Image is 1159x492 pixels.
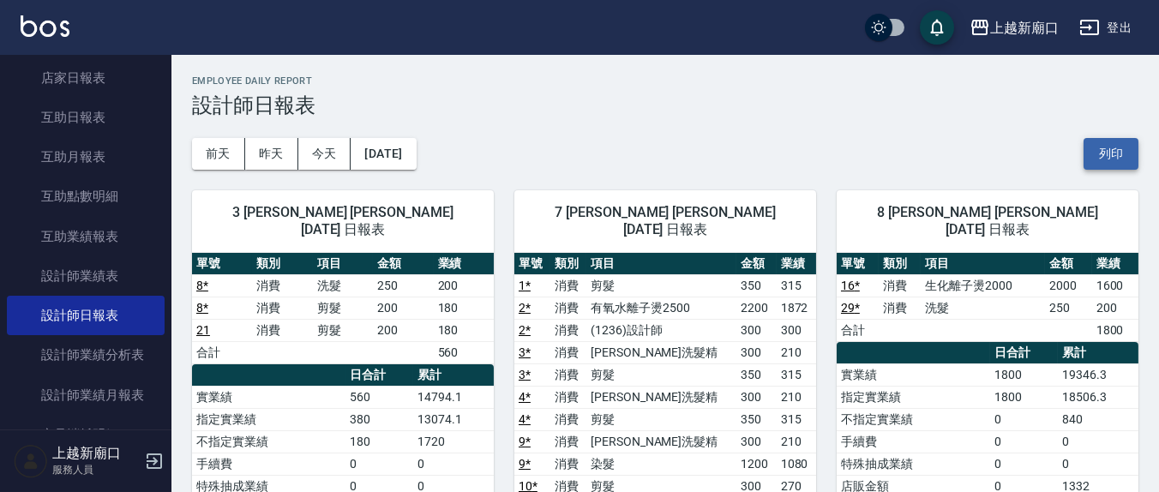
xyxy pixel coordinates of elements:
button: 昨天 [245,138,298,170]
td: 200 [1092,297,1138,319]
td: 300 [736,430,776,453]
td: 19346.3 [1058,363,1138,386]
th: 累計 [1058,342,1138,364]
a: 店家日報表 [7,58,165,98]
th: 金額 [736,253,776,275]
td: 剪髮 [586,408,736,430]
a: 21 [196,323,210,337]
td: 560 [434,341,494,363]
table: a dense table [192,253,494,364]
td: 0 [345,453,413,475]
td: 消費 [252,319,312,341]
span: 8 [PERSON_NAME] [PERSON_NAME] [DATE] 日報表 [857,204,1118,238]
td: 350 [736,408,776,430]
th: 項目 [921,253,1045,275]
th: 金額 [373,253,433,275]
td: 18506.3 [1058,386,1138,408]
td: 560 [345,386,413,408]
td: 特殊抽成業績 [837,453,990,475]
td: 剪髮 [586,274,736,297]
td: 200 [373,297,433,319]
td: 180 [345,430,413,453]
td: 指定實業績 [837,386,990,408]
td: 13074.1 [413,408,494,430]
button: 前天 [192,138,245,170]
td: 2000 [1045,274,1091,297]
button: 列印 [1084,138,1138,170]
p: 服務人員 [52,462,140,477]
td: 0 [413,453,494,475]
td: 消費 [550,408,586,430]
td: 210 [777,341,816,363]
td: 200 [373,319,433,341]
a: 商品消耗明細 [7,415,165,454]
th: 類別 [550,253,586,275]
td: 消費 [550,363,586,386]
td: 洗髮 [313,274,373,297]
img: Logo [21,15,69,37]
td: 消費 [252,274,312,297]
td: 不指定實業績 [192,430,345,453]
td: 有氧水離子燙2500 [586,297,736,319]
td: 實業績 [837,363,990,386]
th: 業績 [1092,253,1138,275]
button: 登出 [1072,12,1138,44]
td: 350 [736,363,776,386]
a: 設計師日報表 [7,296,165,335]
td: 實業績 [192,386,345,408]
td: (1236)設計師 [586,319,736,341]
td: 消費 [550,319,586,341]
td: 0 [990,453,1058,475]
td: 0 [990,408,1058,430]
span: 7 [PERSON_NAME] [PERSON_NAME] [DATE] 日報表 [535,204,796,238]
td: 315 [777,363,816,386]
td: 1800 [1092,319,1138,341]
td: 0 [990,430,1058,453]
td: 剪髮 [313,319,373,341]
button: 上越新廟口 [963,10,1066,45]
td: 指定實業績 [192,408,345,430]
td: 1800 [990,363,1058,386]
td: 消費 [550,297,586,319]
td: 350 [736,274,776,297]
td: 生化離子燙2000 [921,274,1045,297]
td: 300 [777,319,816,341]
td: 1600 [1092,274,1138,297]
th: 日合計 [990,342,1058,364]
td: 消費 [879,297,921,319]
td: 0 [1058,453,1138,475]
td: 不指定實業績 [837,408,990,430]
td: 250 [1045,297,1091,319]
td: 315 [777,274,816,297]
td: 手續費 [192,453,345,475]
td: 消費 [550,274,586,297]
td: 180 [434,319,494,341]
td: [PERSON_NAME]洗髮精 [586,430,736,453]
th: 業績 [777,253,816,275]
td: 消費 [252,297,312,319]
div: 上越新廟口 [990,17,1059,39]
td: 洗髮 [921,297,1045,319]
td: 消費 [550,430,586,453]
td: 合計 [837,319,879,341]
td: 手續費 [837,430,990,453]
td: 300 [736,386,776,408]
td: 消費 [879,274,921,297]
th: 累計 [413,364,494,387]
button: 今天 [298,138,351,170]
a: 互助業績報表 [7,217,165,256]
h3: 設計師日報表 [192,93,1138,117]
td: 消費 [550,453,586,475]
td: 300 [736,341,776,363]
td: [PERSON_NAME]洗髮精 [586,341,736,363]
table: a dense table [837,253,1138,342]
th: 單號 [514,253,550,275]
th: 類別 [879,253,921,275]
td: 1720 [413,430,494,453]
td: 合計 [192,341,252,363]
td: 840 [1058,408,1138,430]
th: 日合計 [345,364,413,387]
a: 互助點數明細 [7,177,165,216]
td: [PERSON_NAME]洗髮精 [586,386,736,408]
th: 項目 [586,253,736,275]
